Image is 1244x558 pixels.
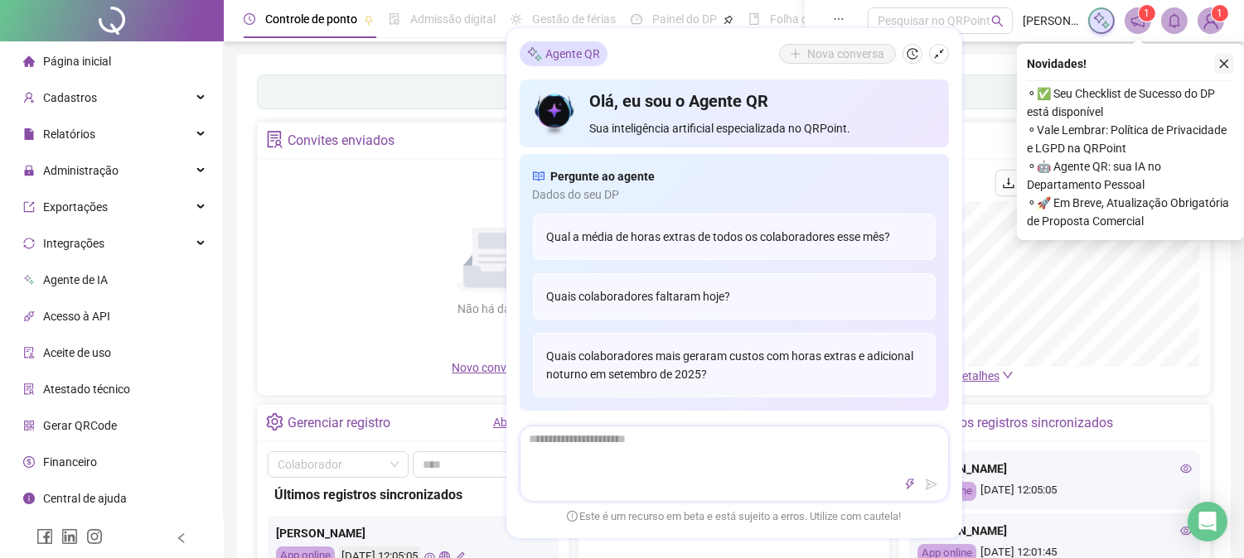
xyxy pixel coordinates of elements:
[533,273,936,320] div: Quais colaboradores faltaram hoje?
[23,55,35,67] span: home
[23,165,35,176] span: lock
[917,522,1192,540] div: [PERSON_NAME]
[452,361,535,374] span: Novo convite
[933,48,945,60] span: shrink
[1027,84,1234,121] span: ⚬ ✅ Seu Checklist de Sucesso do DP está disponível
[389,13,400,25] span: file-done
[1027,194,1234,230] span: ⚬ 🚀 Em Breve, Atualização Obrigatória de Proposta Comercial
[1188,502,1227,541] div: Open Intercom Messenger
[1167,13,1182,28] span: bell
[922,474,941,494] button: send
[23,347,35,358] span: audit
[23,238,35,249] span: sync
[23,128,35,140] span: file
[917,459,1192,478] div: [PERSON_NAME]
[770,12,876,26] span: Folha de pagamento
[43,55,111,68] span: Página inicial
[493,416,560,429] a: Abrir registro
[1180,463,1192,474] span: eye
[551,167,656,185] span: Pergunte ao agente
[23,92,35,103] span: user-add
[991,15,1004,27] span: search
[265,12,357,26] span: Controle de ponto
[1002,369,1014,381] span: down
[520,41,607,66] div: Agente QR
[23,456,35,468] span: dollar
[511,13,522,25] span: sun
[533,167,545,185] span: read
[929,409,1113,437] div: Últimos registros sincronizados
[43,164,119,177] span: Administração
[410,12,496,26] span: Admissão digital
[36,528,53,545] span: facebook
[61,528,78,545] span: linkedin
[526,45,543,62] img: sparkle-icon.fc2bf0ac1784a2077858766a79e2daf3.svg
[724,15,733,25] span: pushpin
[589,119,935,137] span: Sua inteligência artificial especializada no QRPoint.
[1092,12,1111,30] img: sparkle-icon.fc2bf0ac1784a2077858766a79e2daf3.svg
[1027,55,1087,73] span: Novidades !
[936,369,1000,382] span: Ver detalhes
[23,201,35,213] span: export
[1139,5,1155,22] sup: 1
[288,409,390,437] div: Gerenciar registro
[43,127,95,141] span: Relatórios
[176,532,187,544] span: left
[533,89,577,137] img: icon
[917,482,1192,501] div: [DATE] 12:05:05
[900,474,920,494] button: thunderbolt
[1023,12,1078,30] span: [PERSON_NAME]
[23,310,35,322] span: api
[748,13,760,25] span: book
[43,455,97,469] span: Financeiro
[779,44,896,64] button: Nova conversa
[43,492,127,505] span: Central de ajuda
[86,528,103,545] span: instagram
[23,383,35,395] span: solution
[244,13,255,25] span: clock-circle
[1145,7,1150,19] span: 1
[417,300,569,318] div: Não há dados
[907,48,918,60] span: history
[266,131,283,148] span: solution
[567,510,578,521] span: exclamation-circle
[274,484,552,505] div: Últimos registros sincronizados
[567,508,902,525] span: Este é um recurso em beta e está sujeito a erros. Utilize com cautela!
[266,413,283,431] span: setting
[43,310,110,323] span: Acesso à API
[533,185,936,204] span: Dados do seu DP
[1198,8,1223,33] img: 54111
[1130,13,1145,28] span: notification
[589,89,935,113] h4: Olá, eu sou o Agente QR
[43,382,130,396] span: Atestado técnico
[1027,157,1234,194] span: ⚬ 🤖 Agente QR: sua IA no Departamento Pessoal
[1218,58,1230,70] span: close
[1027,121,1234,157] span: ⚬ Vale Lembrar: Política de Privacidade e LGPD na QRPoint
[833,13,845,25] span: ellipsis
[43,273,108,286] span: Agente de IA
[904,479,916,490] span: thunderbolt
[1217,7,1223,19] span: 1
[532,12,616,26] span: Gestão de férias
[1002,176,1015,190] span: download
[43,346,111,359] span: Aceite de uso
[533,214,936,260] div: Qual a média de horas extras de todos os colaboradores esse mês?
[43,237,104,250] span: Integrações
[43,91,97,104] span: Cadastros
[631,13,642,25] span: dashboard
[23,493,35,504] span: info-circle
[23,420,35,431] span: qrcode
[936,369,1014,382] a: Ver detalhes down
[288,127,394,155] div: Convites enviados
[364,15,374,25] span: pushpin
[43,419,117,432] span: Gerar QRCode
[1180,525,1192,536] span: eye
[43,200,108,214] span: Exportações
[1212,5,1228,22] sup: Atualize o seu contato no menu Meus Dados
[276,524,550,542] div: [PERSON_NAME]
[652,12,717,26] span: Painel do DP
[533,333,936,397] div: Quais colaboradores mais geraram custos com horas extras e adicional noturno em setembro de 2025?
